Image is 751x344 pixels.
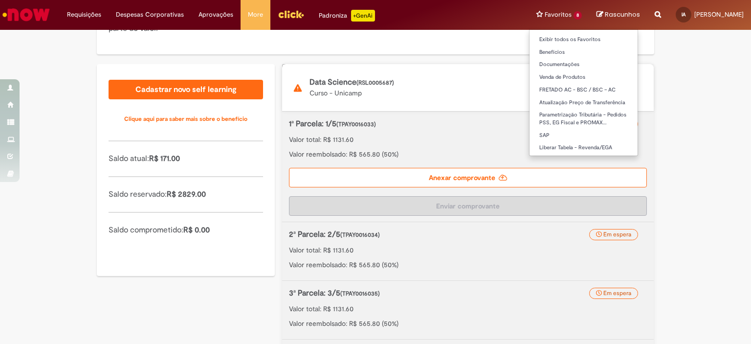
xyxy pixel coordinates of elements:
p: 3ª Parcela: 3/5 [289,288,596,299]
a: Exibir todos os Favoritos [530,34,638,45]
p: Saldo reservado: [109,189,263,200]
ul: Favoritos [529,29,638,156]
a: Documentações [530,59,638,70]
a: Atualização Preço de Transferência [530,97,638,108]
a: Rascunhos [596,10,640,20]
p: Valor reembolsado: R$ 565.80 (50%) [289,260,647,270]
p: Valor total: R$ 1131.60 [289,245,647,255]
span: (TPAY0016035) [340,290,380,298]
span: Em espera [603,289,631,297]
span: R$ 171.00 [149,154,180,163]
a: SAP [530,130,638,141]
p: 2ª Parcela: 2/5 [289,229,596,240]
p: +GenAi [351,10,375,22]
p: Valor total: R$ 1131.60 [289,135,647,144]
img: click_logo_yellow_360x200.png [278,7,304,22]
a: Benefícios [530,47,638,58]
a: FRETADO AC - BSC / BSC – AC [530,85,638,95]
span: R$ 0.00 [183,225,210,235]
a: Parametrização Tributária - Pedidos PSS, EG Fiscal e PROMAX… [530,110,638,128]
div: Padroniza [319,10,375,22]
span: IA [682,11,685,18]
p: Saldo comprometido: [109,225,263,236]
span: [PERSON_NAME] [694,10,744,19]
p: 1ª Parcela: 1/5 [289,118,596,130]
span: Requisições [67,10,101,20]
span: Favoritos [545,10,572,20]
span: More [248,10,263,20]
a: Liberar Tabela - Revenda/EGA [530,142,638,153]
span: (TPAY0016034) [340,231,380,239]
span: 8 [574,11,582,20]
a: Cadastrar novo self learning [109,80,263,99]
p: Valor reembolsado: R$ 565.80 (50%) [289,149,647,159]
span: Aprovações [199,10,233,20]
a: Clique aqui para saber mais sobre o benefício [109,109,263,129]
p: Valor reembolsado: R$ 565.80 (50%) [289,319,647,328]
span: R$ 2829.00 [167,189,206,199]
label: Anexar comprovante [289,168,647,187]
span: Rascunhos [605,10,640,19]
p: Saldo atual: [109,153,263,164]
span: Despesas Corporativas [116,10,184,20]
span: (TPAY0016033) [336,120,376,128]
p: Valor total: R$ 1131.60 [289,304,647,314]
a: Venda de Produtos [530,72,638,83]
span: Em espera [603,230,631,238]
img: ServiceNow [1,5,51,24]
